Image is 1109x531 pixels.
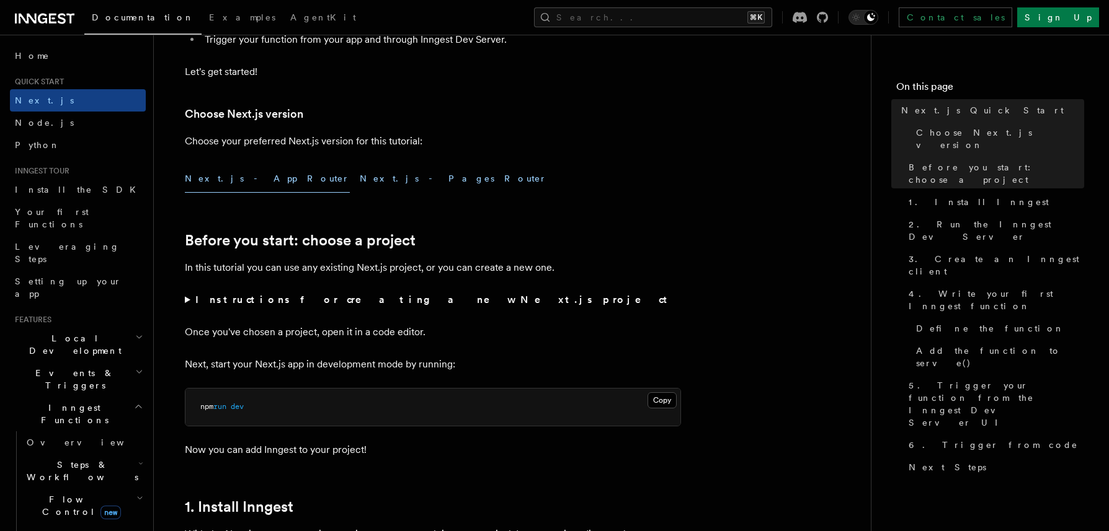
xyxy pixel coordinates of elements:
[15,50,50,62] span: Home
[15,118,74,128] span: Node.js
[10,327,146,362] button: Local Development
[904,374,1084,434] a: 5. Trigger your function from the Inngest Dev Server UI
[909,161,1084,186] span: Before you start: choose a project
[213,402,226,411] span: run
[904,456,1084,478] a: Next Steps
[185,232,416,249] a: Before you start: choose a project
[84,4,202,35] a: Documentation
[904,248,1084,283] a: 3. Create an Inngest client
[15,185,143,195] span: Install the SDK
[185,291,681,309] summary: Instructions for creating a new Next.js project
[185,323,681,341] p: Once you've chosen a project, open it in a code editor.
[901,104,1064,116] span: Next.js Quick Start
[10,89,146,112] a: Next.js
[360,165,547,193] button: Next.js - Pages Router
[10,77,64,87] span: Quick start
[92,12,194,22] span: Documentation
[27,437,154,447] span: Overview
[1017,7,1099,27] a: Sign Up
[909,439,1078,451] span: 6. Trigger from code
[909,461,986,473] span: Next Steps
[15,276,122,299] span: Setting up your app
[909,218,1084,243] span: 2. Run the Inngest Dev Server
[22,459,138,483] span: Steps & Workflows
[747,11,765,24] kbd: ⌘K
[911,340,1084,374] a: Add the function to serve()
[909,379,1084,429] span: 5. Trigger your function from the Inngest Dev Server UI
[283,4,363,33] a: AgentKit
[185,356,681,373] p: Next, start your Next.js app in development mode by running:
[10,315,51,325] span: Features
[22,488,146,523] button: Flow Controlnew
[185,498,293,516] a: 1. Install Inngest
[185,441,681,459] p: Now you can add Inngest to your project!
[10,270,146,305] a: Setting up your app
[10,332,135,357] span: Local Development
[15,242,120,264] span: Leveraging Steps
[534,7,772,27] button: Search...⌘K
[904,213,1084,248] a: 2. Run the Inngest Dev Server
[916,126,1084,151] span: Choose Next.js version
[896,99,1084,121] a: Next.js Quick Start
[185,133,681,150] p: Choose your preferred Next.js version for this tutorial:
[10,178,146,201] a: Install the SDK
[10,134,146,156] a: Python
[22,454,146,488] button: Steps & Workflows
[100,506,121,519] span: new
[904,156,1084,191] a: Before you start: choose a project
[22,493,136,518] span: Flow Control
[231,402,244,411] span: dev
[200,402,213,411] span: npm
[899,7,1012,27] a: Contact sales
[10,367,135,392] span: Events & Triggers
[209,12,275,22] span: Examples
[201,31,681,48] li: Trigger your function from your app and through Inngest Dev Server.
[909,196,1049,208] span: 1. Install Inngest
[904,191,1084,213] a: 1. Install Inngest
[904,283,1084,317] a: 4. Write your first Inngest function
[911,317,1084,340] a: Define the function
[10,201,146,235] a: Your first Functions
[10,45,146,67] a: Home
[916,344,1084,369] span: Add the function to serve()
[22,431,146,454] a: Overview
[15,207,89,229] span: Your first Functions
[185,259,681,276] p: In this tutorial you can use any existing Next.js project, or you can create a new one.
[10,112,146,134] a: Node.js
[909,287,1084,312] span: 4. Write your first Inngest function
[185,165,350,193] button: Next.js - App Router
[10,402,134,426] span: Inngest Functions
[10,362,146,397] button: Events & Triggers
[290,12,356,22] span: AgentKit
[195,294,672,305] strong: Instructions for creating a new Next.js project
[202,4,283,33] a: Examples
[185,105,303,123] a: Choose Next.js version
[911,121,1084,156] a: Choose Next.js version
[185,63,681,81] p: Let's get started!
[896,79,1084,99] h4: On this page
[10,235,146,270] a: Leveraging Steps
[15,140,60,150] span: Python
[10,397,146,431] button: Inngest Functions
[909,253,1084,278] span: 3. Create an Inngest client
[15,95,74,105] span: Next.js
[848,10,878,25] button: Toggle dark mode
[916,322,1064,335] span: Define the function
[904,434,1084,456] a: 6. Trigger from code
[648,392,677,408] button: Copy
[10,166,69,176] span: Inngest tour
